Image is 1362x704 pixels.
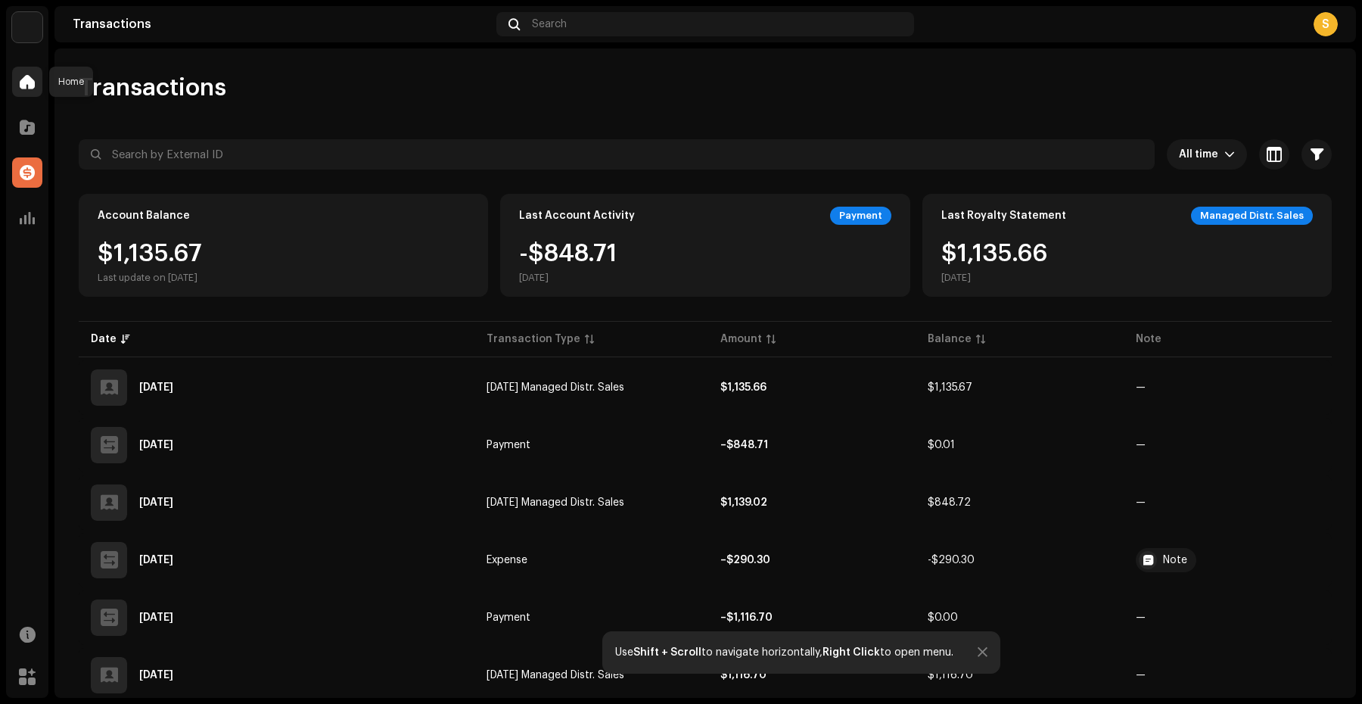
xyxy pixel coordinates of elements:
[1179,139,1224,170] span: All time
[487,382,624,393] span: Sep 2025 Managed Distr. Sales
[1136,612,1146,623] re-a-table-badge: —
[928,612,958,623] span: $0.00
[615,646,953,659] div: Use to navigate horizontally, to open menu.
[139,612,173,623] div: Aug 4, 2025
[720,332,762,347] div: Amount
[139,555,173,565] div: Sep 1, 2025
[519,210,635,222] div: Last Account Activity
[12,12,42,42] img: 4d355f5d-9311-46a2-b30d-525bdb8252bf
[487,555,527,565] span: Expense
[532,18,567,30] span: Search
[928,440,955,450] span: $0.01
[98,210,190,222] div: Account Balance
[1314,12,1338,36] div: S
[720,440,768,450] strong: –$848.71
[830,207,891,225] div: Payment
[1136,497,1146,508] re-a-table-badge: —
[1224,139,1235,170] div: dropdown trigger
[139,440,173,450] div: Sep 8, 2025
[139,497,173,508] div: Sep 5, 2025
[928,497,971,508] span: $848.72
[928,555,975,565] span: -$290.30
[79,73,226,103] span: Transactions
[487,440,530,450] span: Payment
[487,612,530,623] span: Payment
[633,647,701,658] strong: Shift + Scroll
[1136,440,1146,450] re-a-table-badge: —
[928,670,973,681] span: $1,116.70
[519,272,617,284] div: [DATE]
[1136,382,1146,393] re-a-table-badge: —
[1163,555,1187,565] div: Note
[822,647,880,658] strong: Right Click
[720,555,770,565] strong: –$290.30
[941,210,1066,222] div: Last Royalty Statement
[139,382,173,393] div: Oct 2, 2025
[720,497,767,508] strong: $1,139.02
[720,670,767,681] strong: $1,116.70
[73,18,490,30] div: Transactions
[487,497,624,508] span: Aug 2025 Managed Distr. Sales
[941,272,1047,284] div: [DATE]
[139,670,173,681] div: Aug 1, 2025
[1191,207,1313,225] div: Managed Distr. Sales
[98,272,202,284] div: Last update on [DATE]
[91,332,117,347] div: Date
[720,612,773,623] strong: –$1,116.70
[487,670,624,681] span: Jul 2025 Managed Distr. Sales
[928,332,972,347] div: Balance
[1136,548,1320,572] span: stripe fee on $10k payment
[1136,670,1146,681] re-a-table-badge: —
[487,332,580,347] div: Transaction Type
[79,139,1155,170] input: Search by External ID
[720,382,767,393] strong: $1,135.66
[928,382,972,393] span: $1,135.67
